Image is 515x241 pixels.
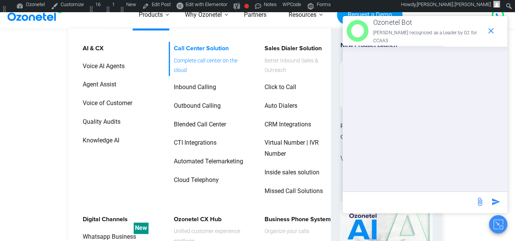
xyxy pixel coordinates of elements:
a: Voice AI Agents [78,59,126,73]
div: new-msg-input [347,196,472,209]
img: header [347,20,369,42]
a: Why Ozonetel [174,2,233,29]
span: end chat or minimize [483,23,499,38]
a: Inside sales solution [260,166,321,179]
a: Auto Dialers [260,99,298,113]
span: Better Inbound Sales & Outreach [265,56,340,75]
span: Complete call center on the cloud [174,56,249,75]
a: Agent Assist [78,78,117,91]
p: [PERSON_NAME] recognized as a Leader by G2 for CCAAS [373,29,483,45]
span: send message [472,194,488,209]
a: CRM Integrations [260,118,312,131]
a: Sales Dialer SolutionBetter Inbound Sales & Outreach [260,42,341,76]
a: Outbound Calling [169,99,222,113]
a: Cloud Telephony [169,174,220,187]
a: Products [128,2,174,29]
a: CTI Integrations [169,136,218,150]
div: Focus keyphrase not set [244,4,249,8]
p: Ozonetel Bot [373,16,483,29]
a: New Product LaunchPower Instant Conversations with Customers using CXi SwitchVisit now [340,42,433,198]
span: [PERSON_NAME].[PERSON_NAME] [417,2,491,7]
a: Request a Demo [337,5,402,25]
a: Voice of Customer [78,97,133,110]
a: Automated Telemarketing [169,155,244,168]
a: AI & CX [78,42,105,55]
a: Inbound Calling [169,81,217,94]
a: Virtual Number | IVR Number [260,136,341,161]
a: Quality Audits [78,115,122,129]
a: Partners [233,2,278,29]
img: New-Project-17.png [340,61,433,109]
a: Knowledge AI [78,134,120,147]
a: Call Center SolutionComplete call center on the cloud [169,42,250,76]
button: Close chat [489,215,507,233]
span: send message [488,194,504,209]
span: Visit now [340,152,373,164]
a: Resources [278,2,327,29]
a: Missed Call Solutions [260,185,324,198]
a: Business Phone SystemOrganize your calls [260,212,332,237]
a: Blended Call Center [169,118,227,131]
a: Digital Channels [78,212,129,226]
span: Edit with Elementor [186,2,227,7]
span: Organize your calls [265,227,331,236]
a: Click to Call [260,81,297,94]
